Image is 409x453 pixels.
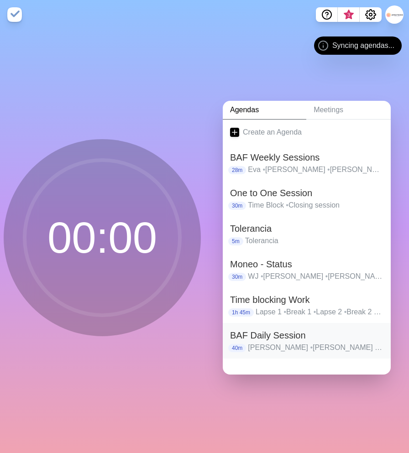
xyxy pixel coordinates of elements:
[261,272,263,280] span: •
[316,7,338,22] button: Help
[230,151,383,164] h2: BAF Weekly Sessions
[332,40,394,51] span: Syncing agendas...
[228,273,246,281] p: 30m
[230,222,383,235] h2: Tolerancia
[228,308,254,317] p: 1h 45m
[230,186,383,200] h2: One to One Session
[245,235,383,246] p: Tolerancia
[338,7,360,22] button: What’s new
[325,272,328,280] span: •
[223,101,306,120] a: Agendas
[248,271,383,282] p: WJ [PERSON_NAME] [PERSON_NAME] Angel [PERSON_NAME] [PERSON_NAME]
[306,101,391,120] a: Meetings
[223,120,391,145] a: Create an Agenda
[248,342,383,353] p: [PERSON_NAME] [PERSON_NAME] Ausubel [PERSON_NAME] [PERSON_NAME] [PERSON_NAME] [PERSON_NAME] Eva [...
[228,344,246,352] p: 40m
[314,308,316,316] span: •
[327,166,330,173] span: •
[230,293,383,307] h2: Time blocking Work
[228,166,246,174] p: 28m
[344,308,347,316] span: •
[228,237,243,245] p: 5m
[345,11,352,19] span: 3
[230,257,383,271] h2: Moneo - Status
[310,344,313,351] span: •
[256,307,383,318] p: Lapse 1 Break 1 Lapse 2 Break 2 Lapse 3 Break 3 Lapse 4 last Break
[248,200,383,211] p: Time Block Closing session
[360,7,382,22] button: Settings
[286,201,288,209] span: •
[7,7,22,22] img: timeblocks logo
[262,166,265,173] span: •
[228,202,246,210] p: 30m
[230,328,383,342] h2: BAF Daily Session
[248,164,383,175] p: Eva [PERSON_NAME] [PERSON_NAME] [PERSON_NAME] [PERSON_NAME] [PERSON_NAME] Angel
[283,308,286,316] span: •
